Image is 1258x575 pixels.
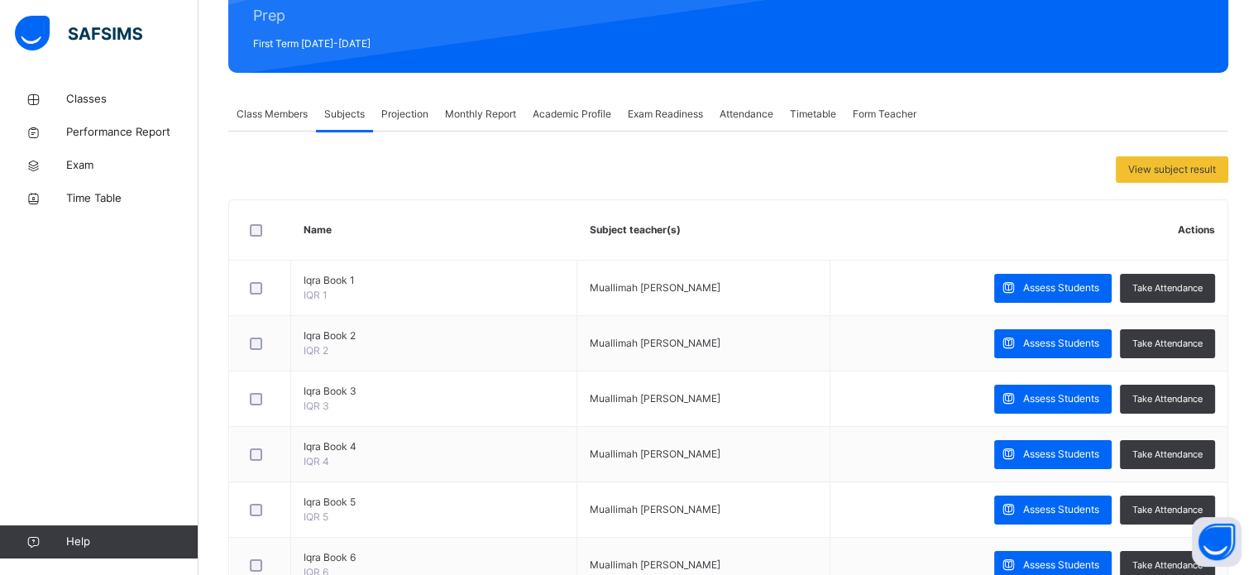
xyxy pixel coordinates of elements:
span: Take Attendance [1132,281,1203,295]
span: Monthly Report [445,107,516,122]
span: Assess Students [1023,391,1099,406]
span: Assess Students [1023,336,1099,351]
img: safsims [15,16,142,50]
span: Take Attendance [1132,448,1203,462]
span: Iqra Book 3 [304,384,564,399]
span: Take Attendance [1132,503,1203,517]
span: Classes [66,91,199,108]
span: Exam [66,157,199,174]
span: Muallimah [PERSON_NAME] [590,503,720,515]
span: Muallimah [PERSON_NAME] [590,448,720,460]
span: Muallimah [PERSON_NAME] [590,558,720,571]
span: Assess Students [1023,447,1099,462]
span: Assess Students [1023,558,1099,573]
span: Performance Report [66,124,199,141]
span: IQR 2 [304,344,328,357]
span: Assess Students [1023,502,1099,517]
th: Name [291,200,577,261]
span: Iqra Book 6 [304,550,564,565]
span: Iqra Book 2 [304,328,564,343]
span: Iqra Book 1 [304,273,564,288]
th: Subject teacher(s) [576,200,830,261]
span: IQR 5 [304,510,328,523]
span: IQR 1 [304,289,328,301]
span: Subjects [324,107,365,122]
span: Academic Profile [533,107,611,122]
span: Muallimah [PERSON_NAME] [590,337,720,349]
span: Timetable [790,107,836,122]
span: Take Attendance [1132,337,1203,351]
span: IQR 3 [304,400,329,412]
th: Actions [830,200,1227,261]
span: Iqra Book 4 [304,439,564,454]
span: Take Attendance [1132,558,1203,573]
span: Muallimah [PERSON_NAME] [590,392,720,405]
button: Open asap [1192,517,1241,567]
span: Help [66,534,198,550]
span: IQR 4 [304,455,329,467]
span: View subject result [1128,162,1216,177]
span: Attendance [720,107,773,122]
span: Assess Students [1023,280,1099,295]
span: Time Table [66,190,199,207]
span: Projection [381,107,428,122]
span: Muallimah [PERSON_NAME] [590,281,720,294]
span: Take Attendance [1132,392,1203,406]
span: Exam Readiness [628,107,703,122]
span: Form Teacher [853,107,916,122]
span: Class Members [237,107,308,122]
span: Iqra Book 5 [304,495,564,510]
